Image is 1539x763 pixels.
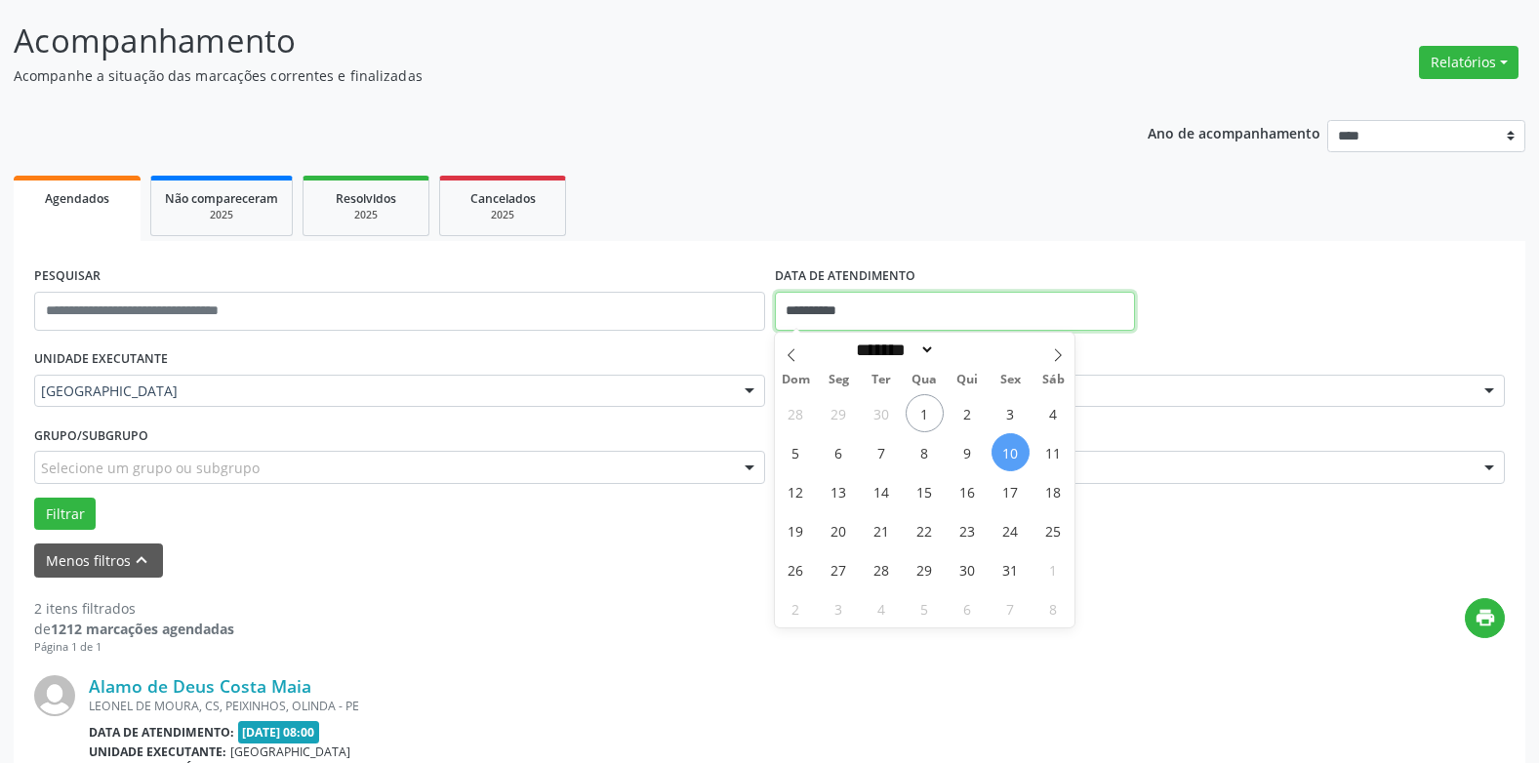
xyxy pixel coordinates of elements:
label: PESQUISAR [34,261,101,292]
span: Novembro 8, 2025 [1034,589,1073,627]
span: Outubro 27, 2025 [820,550,858,588]
span: Outubro 17, 2025 [992,472,1030,510]
span: Outubro 14, 2025 [863,472,901,510]
div: 2 itens filtrados [34,598,234,619]
b: Data de atendimento: [89,724,234,741]
span: Agendados [45,190,109,207]
span: Outubro 19, 2025 [777,511,815,549]
button: Relatórios [1419,46,1519,79]
span: Setembro 29, 2025 [820,394,858,432]
span: Novembro 2, 2025 [777,589,815,627]
span: Outubro 25, 2025 [1034,511,1073,549]
span: [GEOGRAPHIC_DATA] [41,381,725,401]
span: Dom [775,374,818,386]
p: Acompanhe a situação das marcações correntes e finalizadas [14,65,1072,86]
span: Outubro 6, 2025 [820,433,858,471]
span: Outubro 24, 2025 [992,511,1030,549]
span: Outubro 4, 2025 [1034,394,1073,432]
p: Acompanhamento [14,17,1072,65]
span: Outubro 21, 2025 [863,511,901,549]
span: Outubro 22, 2025 [906,511,944,549]
span: Qua [903,374,946,386]
div: 2025 [165,208,278,222]
span: Outubro 20, 2025 [820,511,858,549]
span: Outubro 9, 2025 [949,433,987,471]
span: Qui [946,374,989,386]
span: Novembro 7, 2025 [992,589,1030,627]
select: Month [850,340,936,360]
span: Outubro 23, 2025 [949,511,987,549]
span: [GEOGRAPHIC_DATA] [230,743,350,760]
div: Página 1 de 1 [34,639,234,656]
span: Outubro 10, 2025 [992,433,1030,471]
span: Outubro 30, 2025 [949,550,987,588]
span: Sex [989,374,1032,386]
label: Grupo/Subgrupo [34,421,148,451]
span: Novembro 5, 2025 [906,589,944,627]
span: Outubro 8, 2025 [906,433,944,471]
span: Outubro 31, 2025 [992,550,1030,588]
span: Outubro 18, 2025 [1034,472,1073,510]
span: Outubro 3, 2025 [992,394,1030,432]
strong: 1212 marcações agendadas [51,620,234,638]
span: Outubro 5, 2025 [777,433,815,471]
img: img [34,675,75,716]
button: print [1465,598,1505,638]
span: Resolvidos [336,190,396,207]
span: Novembro 6, 2025 [949,589,987,627]
span: Outubro 2, 2025 [949,394,987,432]
b: Unidade executante: [89,743,226,760]
span: Cancelados [470,190,536,207]
label: DATA DE ATENDIMENTO [775,261,915,292]
span: Setembro 30, 2025 [863,394,901,432]
span: [DATE] 08:00 [238,721,320,743]
span: Novembro 3, 2025 [820,589,858,627]
span: Outubro 26, 2025 [777,550,815,588]
span: Todos os profissionais [782,381,1466,401]
span: Outubro 13, 2025 [820,472,858,510]
span: Outubro 16, 2025 [949,472,987,510]
span: Outubro 11, 2025 [1034,433,1073,471]
button: Menos filtroskeyboard_arrow_up [34,543,163,578]
span: Outubro 29, 2025 [906,550,944,588]
p: Ano de acompanhamento [1148,120,1320,144]
span: Não compareceram [165,190,278,207]
i: keyboard_arrow_up [131,549,152,571]
span: Outubro 15, 2025 [906,472,944,510]
span: Outubro 28, 2025 [863,550,901,588]
div: 2025 [317,208,415,222]
span: Outubro 12, 2025 [777,472,815,510]
span: Ter [860,374,903,386]
a: Alamo de Deus Costa Maia [89,675,311,697]
span: Sáb [1032,374,1074,386]
input: Year [935,340,999,360]
label: UNIDADE EXECUTANTE [34,344,168,375]
div: 2025 [454,208,551,222]
span: Novembro 1, 2025 [1034,550,1073,588]
span: Selecione um grupo ou subgrupo [41,458,260,478]
i: print [1475,607,1496,628]
div: LEONEL DE MOURA, CS, PEIXINHOS, OLINDA - PE [89,698,1212,714]
span: Setembro 28, 2025 [777,394,815,432]
span: Novembro 4, 2025 [863,589,901,627]
span: Seg [817,374,860,386]
span: Outubro 7, 2025 [863,433,901,471]
span: Outubro 1, 2025 [906,394,944,432]
div: de [34,619,234,639]
button: Filtrar [34,498,96,531]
